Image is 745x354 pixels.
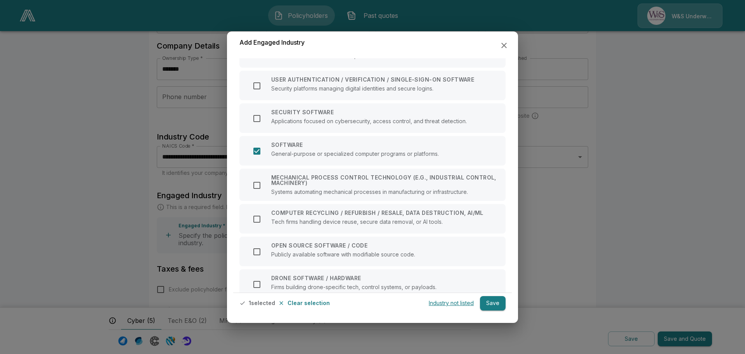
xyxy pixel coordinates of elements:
p: Systems automating mechanical processes in manufacturing or infrastructure. [271,189,496,195]
h6: Add Engaged Industry [239,38,305,48]
p: 1 selected [249,300,275,306]
p: Industry not listed [429,300,474,306]
p: MECHANICAL PROCESS CONTROL TECHNOLOGY (E.G., INDUSTRIAL CONTROL, MACHINERY) [271,175,496,186]
p: SECURITY SOFTWARE [271,110,467,115]
button: Save [480,296,506,310]
p: Publicly available software with modifiable source code. [271,251,415,257]
p: OPEN SOURCE SOFTWARE / CODE [271,243,415,248]
p: Applications focused on cybersecurity, access control, and threat detection. [271,118,467,124]
p: Clear selection [288,300,330,306]
p: General-purpose or specialized computer programs or platforms. [271,151,439,157]
p: COMPUTER RECYCLING / REFURBISH / RESALE, DATA DESTRUCTION, AI/ML [271,210,483,216]
p: USER AUTHENTICATION / VERIFICATION / SINGLE-SIGN-ON SOFTWARE [271,77,474,82]
p: Security platforms managing digital identities and secure logins. [271,85,474,91]
p: Tech firms handling device reuse, secure data removal, or AI tools. [271,219,483,225]
p: Drone manufacturers or service providers for commercial or defense use. [271,53,461,59]
p: SOFTWARE [271,142,439,148]
p: Firms building drone-specific tech, control systems, or payloads. [271,284,437,290]
p: DRONE SOFTWARE / HARDWARE [271,276,437,281]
